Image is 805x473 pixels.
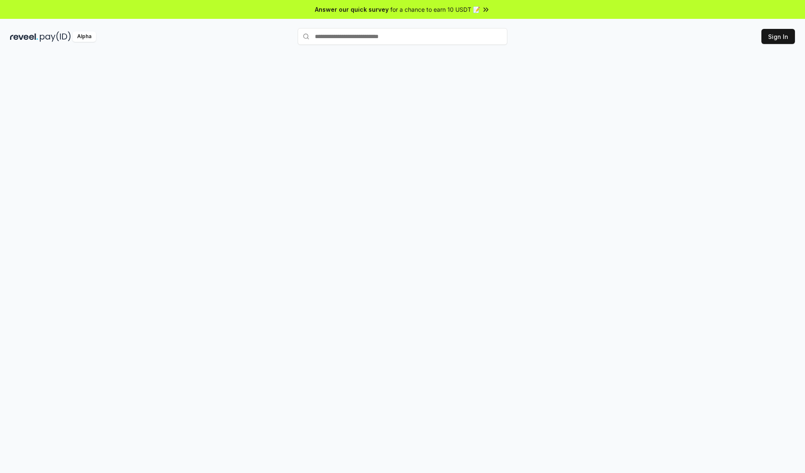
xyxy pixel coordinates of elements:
span: Answer our quick survey [315,5,389,14]
img: pay_id [40,31,71,42]
img: reveel_dark [10,31,38,42]
span: for a chance to earn 10 USDT 📝 [390,5,480,14]
button: Sign In [761,29,795,44]
div: Alpha [73,31,96,42]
